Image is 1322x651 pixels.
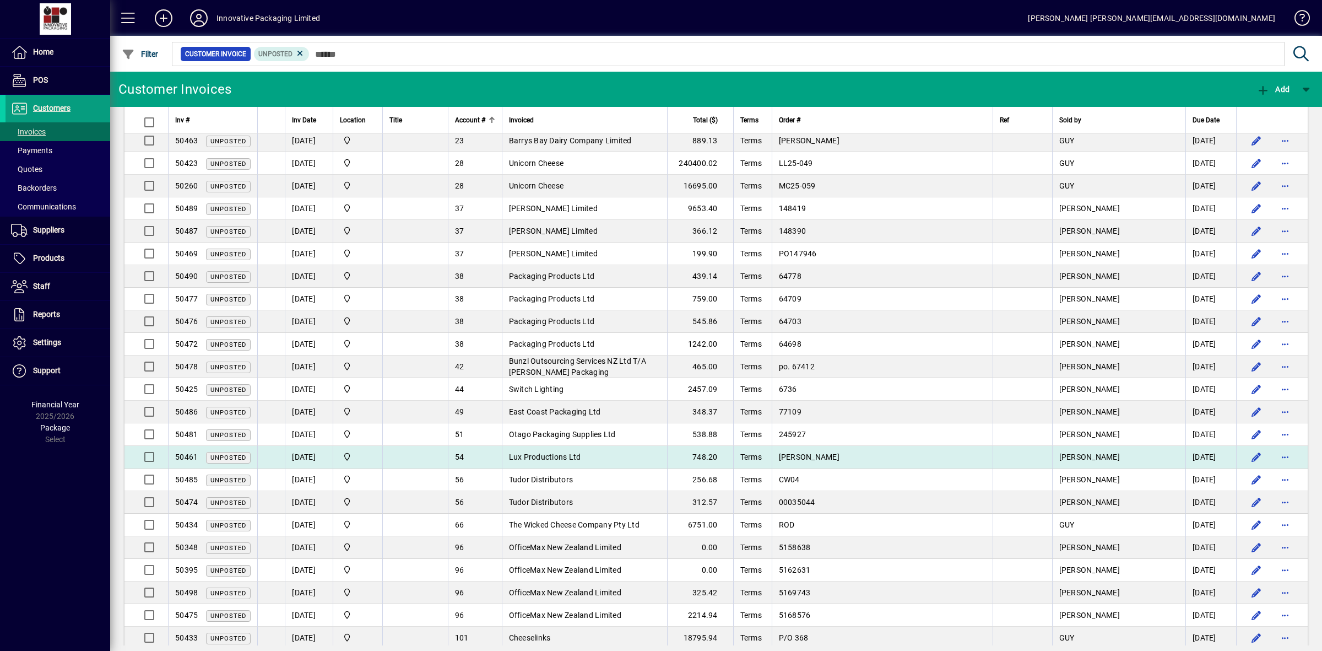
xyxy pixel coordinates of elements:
td: [DATE] [1185,265,1236,288]
td: [DATE] [1185,469,1236,491]
span: GUY [1059,159,1075,168]
span: 38 [455,340,464,348]
span: Terms [740,204,762,213]
button: Edit [1248,403,1265,421]
span: [PERSON_NAME] [1059,249,1120,258]
td: [DATE] [1185,152,1236,175]
button: More options [1276,561,1294,579]
span: 51 [455,430,464,439]
span: 50260 [175,181,198,190]
span: East Coast Packaging Ltd [509,407,601,416]
span: Unposted [210,138,246,145]
span: [PERSON_NAME] [779,453,839,461]
span: 56 [455,498,464,507]
span: Unposted [210,206,246,213]
span: Packaging Products Ltd [509,340,595,348]
span: Packaging Products Ltd [509,317,595,326]
td: [DATE] [285,152,333,175]
span: Settings [33,338,61,347]
span: 49 [455,407,464,416]
td: [DATE] [285,356,333,378]
span: Terms [740,136,762,145]
button: More options [1276,335,1294,353]
span: Customers [33,104,71,112]
span: [PERSON_NAME] [1059,407,1120,416]
span: 50423 [175,159,198,168]
button: More options [1276,448,1294,466]
span: Unposted [210,273,246,281]
span: Unposted [258,50,292,58]
span: [PERSON_NAME] Limited [509,204,598,213]
span: [PERSON_NAME] [1059,340,1120,348]
span: [PERSON_NAME] Limited [509,249,598,258]
span: 50486 [175,407,198,416]
span: 50485 [175,475,198,484]
div: Total ($) [674,114,728,126]
button: More options [1276,584,1294,601]
span: Staff [33,282,50,290]
td: 759.00 [667,288,733,310]
span: MC25-059 [779,181,816,190]
span: 50463 [175,136,198,145]
span: [PERSON_NAME] [1059,430,1120,439]
button: More options [1276,426,1294,443]
td: [DATE] [1185,446,1236,469]
span: Packaging Products Ltd [509,272,595,281]
span: 50425 [175,385,198,394]
span: Terms [740,453,762,461]
span: Terms [740,430,762,439]
span: Lux Productions Ltd [509,453,581,461]
a: Knowledge Base [1286,2,1308,38]
button: Edit [1248,539,1265,556]
button: Edit [1248,313,1265,330]
td: [DATE] [285,243,333,265]
span: Terms [740,294,762,303]
td: 439.14 [667,265,733,288]
div: Customer Invoices [118,80,231,98]
span: [PERSON_NAME] [1059,385,1120,394]
div: Innovative Packaging Limited [216,9,320,27]
span: Total ($) [693,114,718,126]
span: Unposted [210,296,246,303]
td: 1242.00 [667,333,733,356]
td: 748.20 [667,446,733,469]
div: Ref [1000,114,1045,126]
span: Unposted [210,409,246,416]
span: Innovative Packaging [340,361,376,373]
span: [PERSON_NAME] [1059,294,1120,303]
span: 50469 [175,249,198,258]
td: [DATE] [1185,175,1236,197]
button: More options [1276,539,1294,556]
span: 64778 [779,272,801,281]
span: Unicorn Cheese [509,159,564,168]
button: More options [1276,200,1294,217]
td: [DATE] [1185,310,1236,333]
span: Unicorn Cheese [509,181,564,190]
span: [PERSON_NAME] [1059,317,1120,326]
span: 50477 [175,294,198,303]
span: Invoices [11,127,46,136]
td: [DATE] [285,288,333,310]
span: 38 [455,272,464,281]
span: Unposted [210,477,246,484]
button: More options [1276,290,1294,308]
span: Home [33,47,53,56]
span: Innovative Packaging [340,225,376,237]
span: 6736 [779,385,797,394]
button: Edit [1248,222,1265,240]
td: [DATE] [1185,288,1236,310]
td: 465.00 [667,356,733,378]
span: 56 [455,475,464,484]
button: Edit [1248,267,1265,285]
span: LL25-049 [779,159,813,168]
a: Settings [6,329,110,357]
span: Account # [455,114,485,126]
td: 538.88 [667,423,733,446]
span: [PERSON_NAME] Limited [509,227,598,235]
span: Unposted [210,228,246,235]
span: GUY [1059,181,1075,190]
span: Communications [11,202,76,211]
td: [DATE] [1185,378,1236,401]
button: Edit [1248,335,1265,353]
td: [DATE] [1185,491,1236,514]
